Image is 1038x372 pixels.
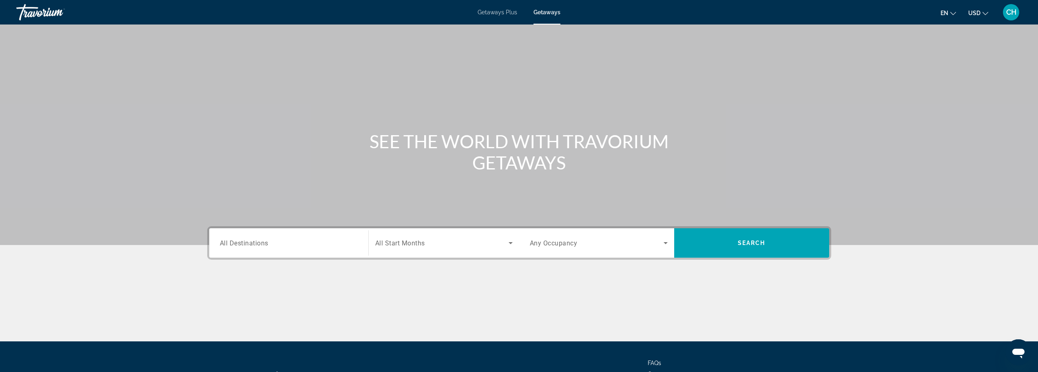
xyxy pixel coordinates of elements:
button: User Menu [1000,4,1022,21]
h1: SEE THE WORLD WITH TRAVORIUM GETAWAYS [366,131,672,173]
a: Getaways Plus [478,9,517,16]
button: Change currency [968,7,988,19]
div: Search widget [209,228,829,258]
a: Getaways [533,9,560,16]
button: Change language [941,7,956,19]
span: USD [968,10,980,16]
a: FAQs [648,360,661,366]
iframe: Button to launch messaging window [1005,339,1031,365]
button: Search [674,228,829,258]
span: All Destinations [220,239,268,247]
span: All Start Months [375,239,425,247]
span: CH [1006,8,1016,16]
span: en [941,10,948,16]
span: Search [738,240,766,246]
a: Travorium [16,2,98,23]
span: Any Occupancy [530,239,578,247]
